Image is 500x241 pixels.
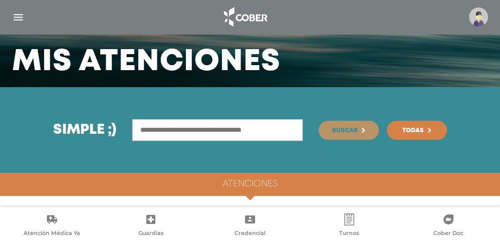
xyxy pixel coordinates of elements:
img: logo_cober_home-white.png [218,5,271,29]
span: ;) [108,124,116,136]
a: Todas [387,121,447,140]
h4: Atenciones [222,179,278,190]
a: Turnos [300,213,399,239]
a: Atención Médica Ya [2,213,101,239]
span: Atención Médica Ya [24,229,80,238]
button: Buscar [319,121,379,140]
img: profile-placeholder.svg [469,8,488,27]
span: Guardias [138,229,164,238]
span: Simple [53,124,105,136]
a: Guardias [101,213,200,239]
h3: Mis atenciones [12,49,281,75]
a: Cober Doc [399,213,498,239]
span: Todas [402,128,424,134]
span: Cober Doc [433,229,463,238]
span: Turnos [339,229,359,238]
span: Buscar [332,128,358,134]
img: Cober_menu-lines-white.svg [12,11,25,24]
a: Credencial [200,213,300,239]
span: Credencial [234,229,266,238]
